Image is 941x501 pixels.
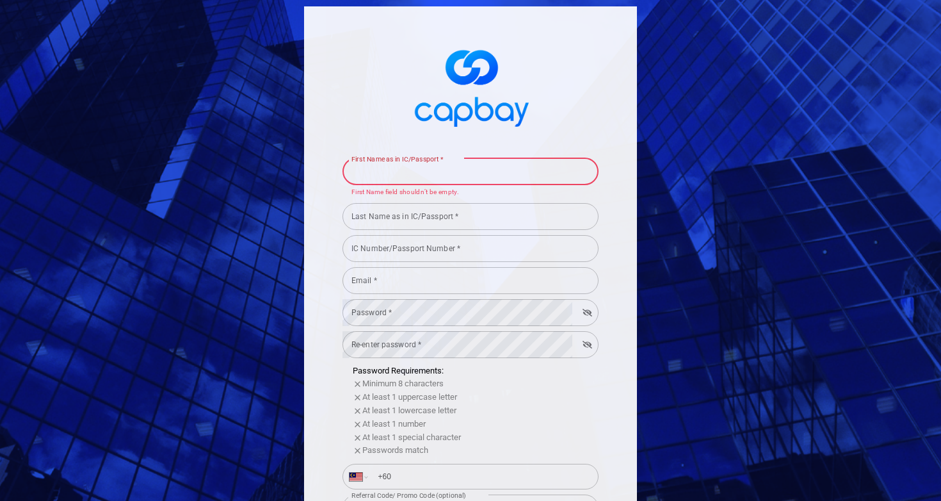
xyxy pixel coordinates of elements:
label: Referral Code/ Promo Code (optional) [351,491,466,500]
input: Enter phone number * [370,466,591,487]
img: logo [406,38,535,134]
span: Passwords match [362,445,428,455]
span: Password Requirements: [353,366,444,375]
span: At least 1 special character [362,432,461,442]
p: First Name field shouldn’t be empty. [351,187,590,198]
span: Minimum 8 characters [362,379,444,388]
label: First Name as in IC/Passport * [351,154,444,164]
span: At least 1 lowercase letter [362,406,456,415]
span: At least 1 uppercase letter [362,392,457,402]
span: At least 1 number [362,419,426,429]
